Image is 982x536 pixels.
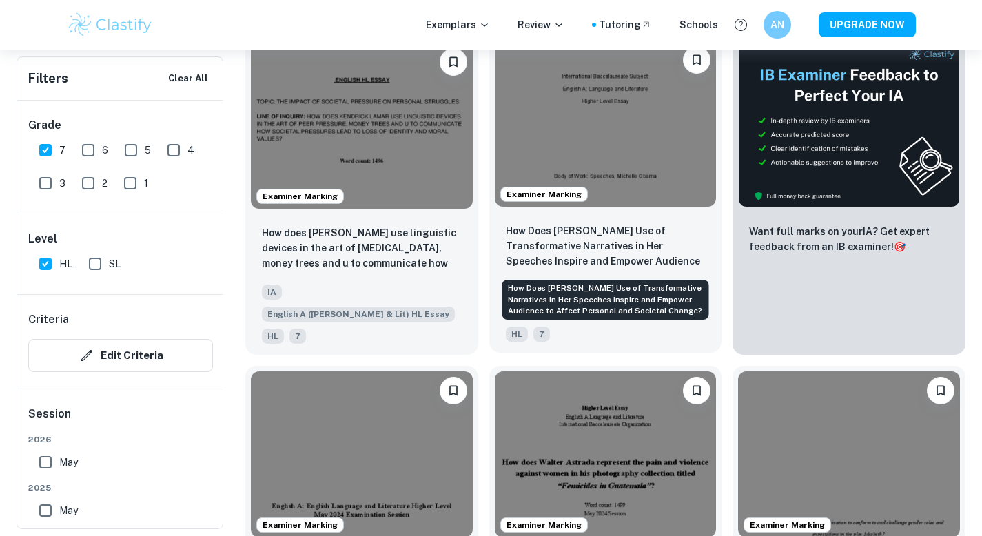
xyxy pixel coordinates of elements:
a: Examiner MarkingBookmarkHow Does Michelle Obama’s Use of Transformative Narratives in Her Speeche... [489,37,722,355]
div: How Does [PERSON_NAME] Use of Transformative Narratives in Her Speeches Inspire and Empower Audie... [502,280,709,320]
span: IA [262,285,282,300]
span: May [59,455,78,470]
span: 🎯 [894,241,906,252]
span: 4 [187,143,194,158]
h6: Grade [28,117,213,134]
span: May [59,503,78,518]
img: Thumbnail [738,43,960,207]
span: 2026 [28,433,213,446]
p: Want full marks on your IA ? Get expert feedback from an IB examiner! [749,224,949,254]
h6: Criteria [28,311,69,328]
span: Examiner Marking [257,519,343,531]
span: 2 [102,176,108,191]
h6: Session [28,406,213,433]
span: 1 [144,176,148,191]
button: Edit Criteria [28,339,213,372]
img: English A (Lang & Lit) HL Essay IA example thumbnail: How does Kendrick Lamar use linguistic d [251,43,473,209]
span: 5 [145,143,151,158]
span: HL [59,256,72,271]
p: How Does Michelle Obama’s Use of Transformative Narratives in Her Speeches Inspire and Empower Au... [506,223,706,270]
span: English A ([PERSON_NAME] & Lit) HL Essay [262,307,455,322]
span: HL [506,327,528,342]
a: Tutoring [599,17,652,32]
h6: AN [769,17,785,32]
a: Examiner MarkingBookmarkHow does Kendrick Lamar use linguistic devices in the art of peer pressur... [245,37,478,355]
span: 7 [289,329,306,344]
button: Clear All [165,68,212,89]
span: HL [262,329,284,344]
img: Clastify logo [67,11,154,39]
span: 6 [102,143,108,158]
button: Bookmark [440,377,467,404]
h6: Level [28,231,213,247]
button: Bookmark [440,48,467,76]
span: Examiner Marking [257,190,343,203]
button: AN [764,11,791,39]
h6: Filters [28,69,68,88]
button: Bookmark [683,377,710,404]
button: Bookmark [927,377,954,404]
a: Schools [679,17,718,32]
button: Help and Feedback [729,13,753,37]
span: Examiner Marking [501,519,587,531]
button: Bookmark [683,46,710,74]
img: English A (Lang & Lit) HL Essay IA example thumbnail: How Does Michelle Obama’s Use of Transfo [495,41,717,207]
span: Examiner Marking [501,188,587,200]
span: SL [109,256,121,271]
button: UPGRADE NOW [819,12,916,37]
a: ThumbnailWant full marks on yourIA? Get expert feedback from an IB examiner! [733,37,965,355]
span: 3 [59,176,65,191]
span: 7 [533,327,550,342]
p: Review [518,17,564,32]
span: Examiner Marking [744,519,830,531]
p: Exemplars [426,17,490,32]
span: 7 [59,143,65,158]
span: 2025 [28,482,213,494]
p: How does Kendrick Lamar use linguistic devices in the art of peer pressure, money trees and u to ... [262,225,462,272]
